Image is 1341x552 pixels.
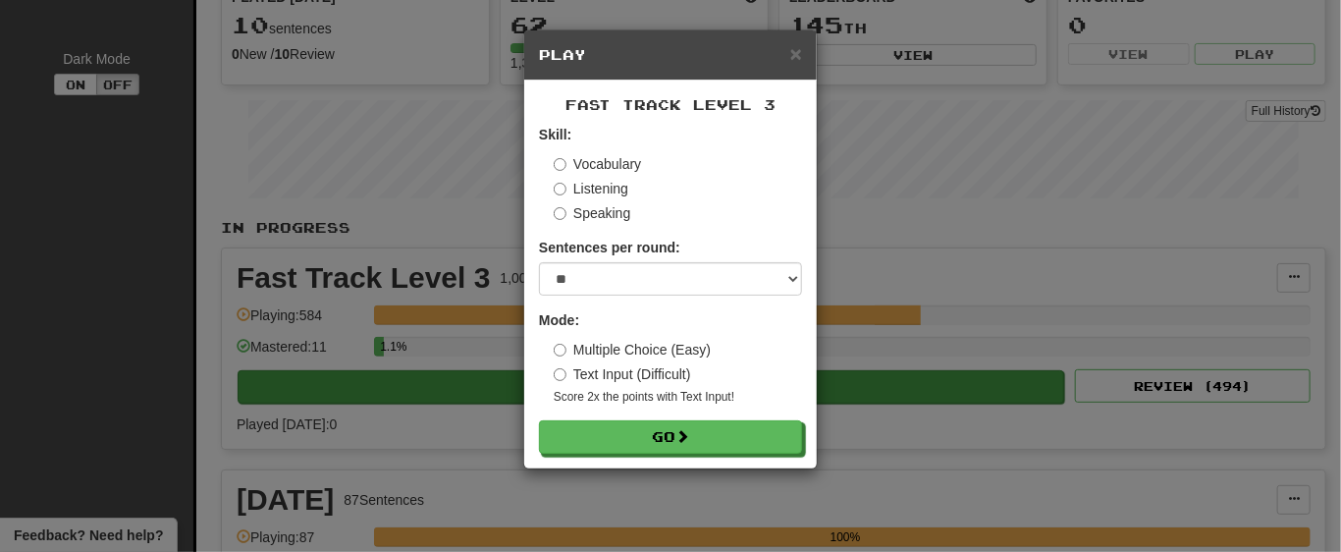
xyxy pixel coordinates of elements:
label: Sentences per round: [539,238,680,257]
h5: Play [539,45,802,65]
label: Text Input (Difficult) [554,364,691,384]
input: Multiple Choice (Easy) [554,344,566,357]
input: Speaking [554,207,566,220]
input: Text Input (Difficult) [554,368,566,381]
input: Vocabulary [554,158,566,171]
strong: Mode: [539,312,579,328]
button: Close [790,43,802,64]
strong: Skill: [539,127,571,142]
span: Fast Track Level 3 [565,96,776,113]
span: × [790,42,802,65]
label: Speaking [554,203,630,223]
input: Listening [554,183,566,195]
small: Score 2x the points with Text Input ! [554,389,802,406]
label: Vocabulary [554,154,641,174]
label: Multiple Choice (Easy) [554,340,711,359]
label: Listening [554,179,628,198]
button: Go [539,420,802,454]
